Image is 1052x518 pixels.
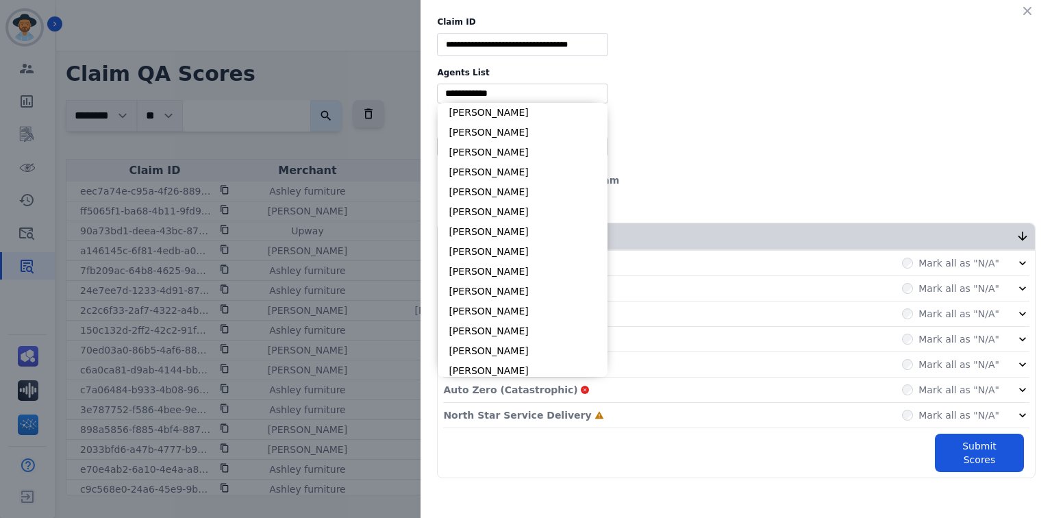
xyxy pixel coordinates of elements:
label: Mark all as "N/A" [918,383,999,397]
li: [PERSON_NAME] [438,282,608,301]
li: [PERSON_NAME] [438,361,608,381]
div: Evaluation Date: [437,173,1036,187]
li: [PERSON_NAME] [438,341,608,361]
label: Mark all as "N/A" [918,256,999,270]
li: [PERSON_NAME] [438,301,608,321]
button: Submit Scores [935,434,1024,472]
li: [PERSON_NAME] [438,222,608,242]
label: Claim ID [437,16,1036,27]
ul: selected options [440,86,605,101]
label: Mark all as "N/A" [918,307,999,321]
li: [PERSON_NAME] [438,123,608,143]
label: Mark all as "N/A" [918,282,999,295]
li: [PERSON_NAME] [438,321,608,341]
li: [PERSON_NAME] [438,242,608,262]
li: [PERSON_NAME] [438,103,608,123]
li: [PERSON_NAME] [438,162,608,182]
label: Agents List [437,67,1036,78]
label: Mark all as "N/A" [918,408,999,422]
li: [PERSON_NAME] [438,202,608,222]
p: Auto Zero (Catastrophic) [443,383,577,397]
label: Mark all as "N/A" [918,358,999,371]
li: [PERSON_NAME] [438,143,608,162]
li: [PERSON_NAME] [438,182,608,202]
label: Mark all as "N/A" [918,332,999,346]
div: Evaluator: [437,193,1036,206]
li: [PERSON_NAME] [438,262,608,282]
label: Merchants List [437,120,1036,131]
p: North Star Service Delivery [443,408,591,422]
